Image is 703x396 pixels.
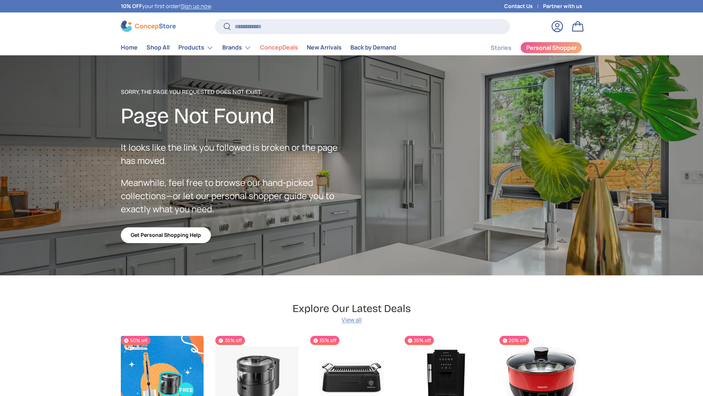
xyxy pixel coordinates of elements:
span: Personal Shopper [526,45,577,51]
nav: Primary [121,40,396,55]
span: 20% off [499,336,529,345]
a: Get Personal Shopping Help [121,227,211,243]
strong: 10% OFF [121,3,142,10]
a: Products [178,40,213,55]
a: ConcepDeals [260,40,298,55]
h2: Page Not Found [121,102,351,130]
a: New Arrivals [307,40,342,55]
h2: Explore Our Latest Deals [293,302,411,315]
a: Contact Us [504,2,543,10]
summary: Products [174,40,218,55]
a: Partner with us [543,2,582,10]
p: Meanwhile, feel free to browse our hand-picked collections—or let our personal shopper guide you ... [121,176,351,216]
a: Home [121,40,138,55]
p: Sorry, the page you requested does not exist. [121,88,351,96]
a: Shop All [146,40,170,55]
span: 35% off [310,336,339,345]
summary: Brands [218,40,256,55]
span: 50% off [121,336,150,345]
span: 35% off [215,336,245,345]
a: Personal Shopper [520,42,582,54]
a: View all [342,315,362,324]
a: Sign up now [181,3,211,10]
nav: Secondary [473,40,582,55]
img: ConcepStore [121,21,176,32]
span: 35% off [405,336,434,345]
p: It looks like the link you followed is broken or the page has moved. [121,141,351,167]
a: Back by Demand [350,40,396,55]
p: your first order! . [121,2,212,10]
a: Stories [491,41,512,55]
a: Brands [222,40,251,55]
